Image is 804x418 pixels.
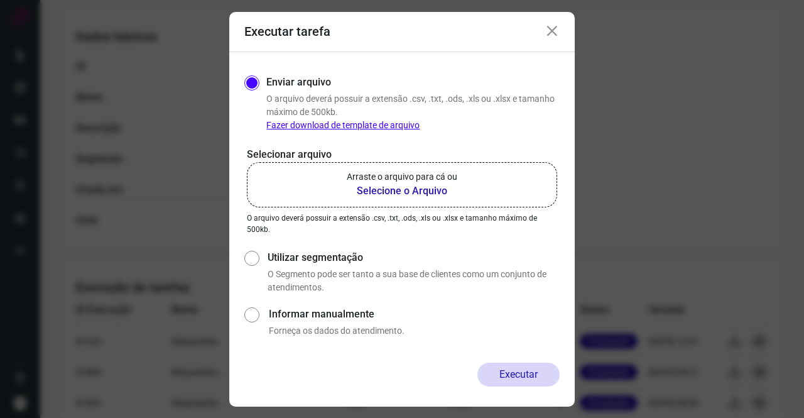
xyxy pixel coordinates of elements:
[244,24,330,39] h3: Executar tarefa
[269,324,560,338] p: Forneça os dados do atendimento.
[477,363,560,387] button: Executar
[347,184,457,199] b: Selecione o Arquivo
[247,147,557,162] p: Selecionar arquivo
[266,120,420,130] a: Fazer download de template de arquivo
[266,92,560,132] p: O arquivo deverá possuir a extensão .csv, .txt, .ods, .xls ou .xlsx e tamanho máximo de 500kb.
[268,268,560,294] p: O Segmento pode ser tanto a sua base de clientes como um conjunto de atendimentos.
[269,307,560,322] label: Informar manualmente
[268,250,560,265] label: Utilizar segmentação
[347,170,457,184] p: Arraste o arquivo para cá ou
[266,75,331,90] label: Enviar arquivo
[247,212,557,235] p: O arquivo deverá possuir a extensão .csv, .txt, .ods, .xls ou .xlsx e tamanho máximo de 500kb.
